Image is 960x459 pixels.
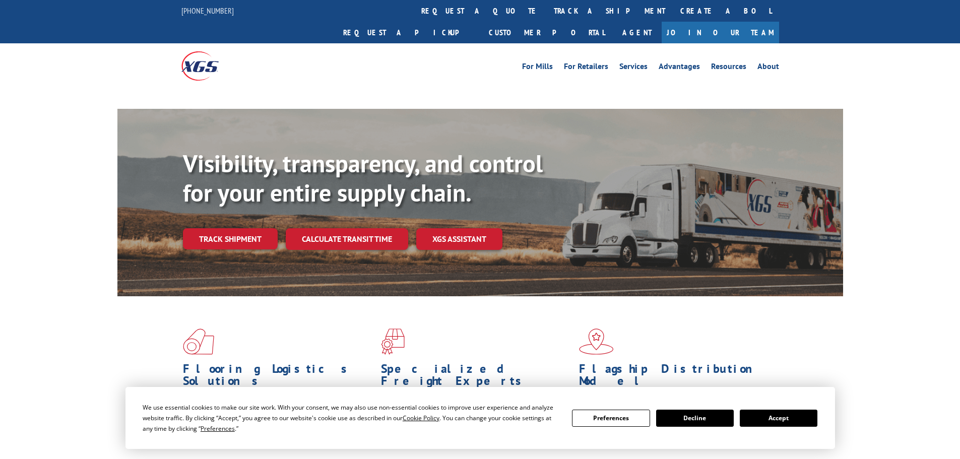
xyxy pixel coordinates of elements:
[416,228,502,250] a: XGS ASSISTANT
[572,410,650,427] button: Preferences
[522,62,553,74] a: For Mills
[757,62,779,74] a: About
[619,62,648,74] a: Services
[403,414,439,422] span: Cookie Policy
[381,363,571,392] h1: Specialized Freight Experts
[579,363,770,392] h1: Flagship Distribution Model
[183,363,373,392] h1: Flooring Logistics Solutions
[143,402,560,434] div: We use essential cookies to make our site work. With your consent, we may also use non-essential ...
[183,329,214,355] img: xgs-icon-total-supply-chain-intelligence-red
[286,228,408,250] a: Calculate transit time
[381,329,405,355] img: xgs-icon-focused-on-flooring-red
[181,6,234,16] a: [PHONE_NUMBER]
[740,410,817,427] button: Accept
[336,22,481,43] a: Request a pickup
[579,329,614,355] img: xgs-icon-flagship-distribution-model-red
[659,62,700,74] a: Advantages
[125,387,835,449] div: Cookie Consent Prompt
[481,22,612,43] a: Customer Portal
[183,228,278,249] a: Track shipment
[662,22,779,43] a: Join Our Team
[183,148,543,208] b: Visibility, transparency, and control for your entire supply chain.
[656,410,734,427] button: Decline
[612,22,662,43] a: Agent
[564,62,608,74] a: For Retailers
[201,424,235,433] span: Preferences
[711,62,746,74] a: Resources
